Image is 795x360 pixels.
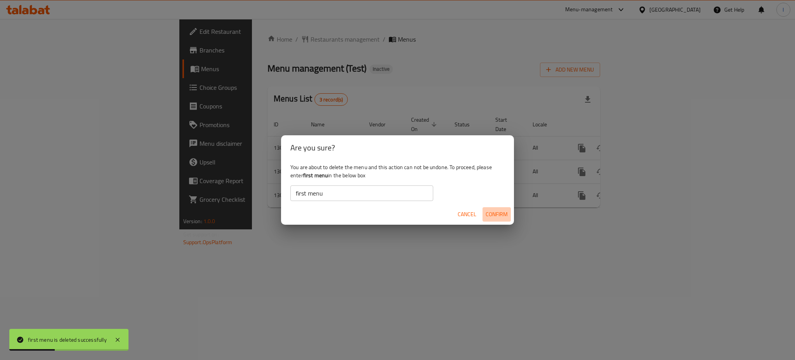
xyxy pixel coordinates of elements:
[290,142,505,154] h2: Are you sure?
[458,210,476,219] span: Cancel
[455,207,479,222] button: Cancel
[281,160,514,204] div: You are about to delete the menu and this action can not be undone. To proceed, please enter in t...
[28,336,107,344] div: first menu is deleted successfully
[483,207,511,222] button: Confirm
[303,170,328,180] b: first menu
[486,210,508,219] span: Confirm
